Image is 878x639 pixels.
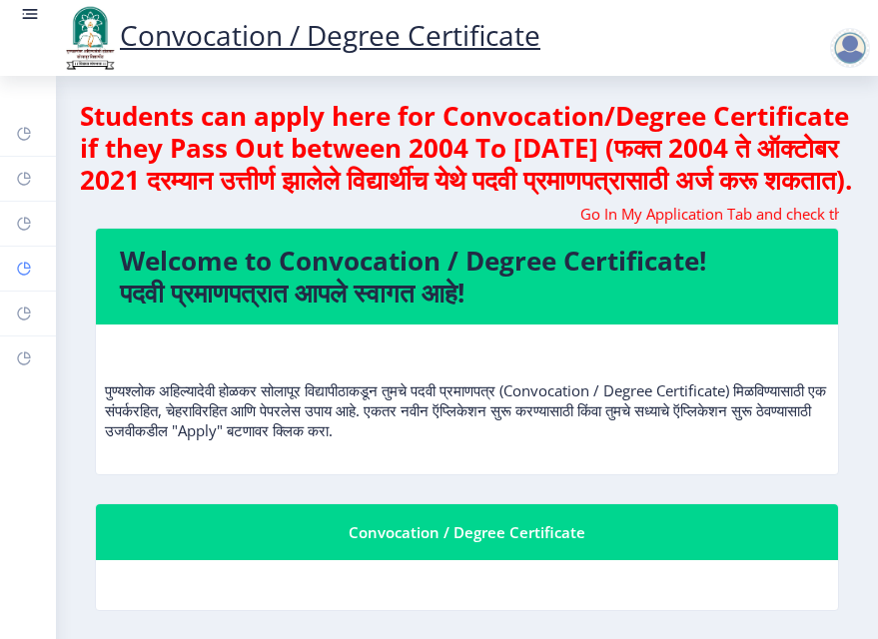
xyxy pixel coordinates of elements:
p: पुण्यश्लोक अहिल्यादेवी होळकर सोलापूर विद्यापीठाकडून तुमचे पदवी प्रमाणपत्र (Convocation / Degree C... [105,340,829,440]
div: Convocation / Degree Certificate [120,520,814,544]
marquee: Go In My Application Tab and check the status of Errata [95,204,839,224]
h4: Welcome to Convocation / Degree Certificate! पदवी प्रमाणपत्रात आपले स्वागत आहे! [120,245,814,309]
h4: Students can apply here for Convocation/Degree Certificate if they Pass Out between 2004 To [DATE... [80,100,854,196]
img: logo [60,4,120,72]
a: Convocation / Degree Certificate [60,16,540,54]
